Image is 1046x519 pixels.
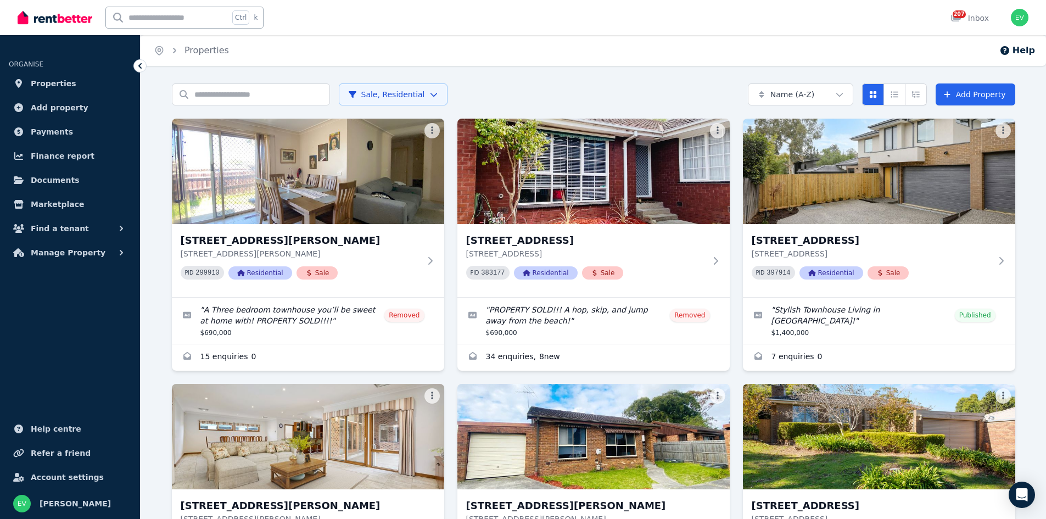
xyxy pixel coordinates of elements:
img: Emma Vatos [1011,9,1028,26]
a: Account settings [9,466,131,488]
span: Help centre [31,422,81,436]
span: Sale, Residential [348,89,425,100]
a: Add Property [936,83,1015,105]
span: Manage Property [31,246,105,259]
button: More options [995,388,1011,404]
span: Sale [868,266,909,280]
img: 8 Jindalee Court, Frankston [743,384,1015,489]
a: Properties [9,72,131,94]
span: Documents [31,174,80,187]
a: Documents [9,169,131,191]
h3: [STREET_ADDRESS][PERSON_NAME] [181,233,420,248]
span: 207 [953,10,966,18]
a: Edit listing: A Three bedroom townhouse you’ll be sweet at home with! PROPERTY SOLD!!!! [172,298,444,344]
a: Refer a friend [9,442,131,464]
span: Sale [297,266,338,280]
a: 3/41 Rotherwood Road[STREET_ADDRESS][STREET_ADDRESS]PID 397914ResidentialSale [743,119,1015,297]
button: More options [710,123,725,138]
button: More options [995,123,1011,138]
a: Marketplace [9,193,131,215]
span: Residential [228,266,292,280]
button: Find a tenant [9,217,131,239]
small: PID [471,270,479,276]
img: 3/35 Bay St, Parkdale [457,119,730,224]
a: Edit listing: PROPERTY SOLD!!! A hop, skip, and jump away from the beach! [457,298,730,344]
button: Name (A-Z) [748,83,853,105]
span: Find a tenant [31,222,89,235]
img: 2/25 Springs Road, Clayton South [172,119,444,224]
a: Enquiries for 2/25 Springs Road, Clayton South [172,344,444,371]
div: Open Intercom Messenger [1009,482,1035,508]
img: 5 Dixon Ave, Werribee [172,384,444,489]
small: PID [185,270,194,276]
a: Enquiries for 3/35 Bay St, Parkdale [457,344,730,371]
a: Edit listing: Stylish Townhouse Living in Ivanhoe East! [743,298,1015,344]
div: View options [862,83,927,105]
span: Residential [799,266,863,280]
span: [PERSON_NAME] [40,497,111,510]
span: Finance report [31,149,94,163]
img: Emma Vatos [13,495,31,512]
button: Card view [862,83,884,105]
button: Help [999,44,1035,57]
span: ORGANISE [9,60,43,68]
h3: [STREET_ADDRESS][PERSON_NAME] [181,498,420,514]
a: Add property [9,97,131,119]
h3: [STREET_ADDRESS] [466,233,706,248]
span: Add property [31,101,88,114]
button: More options [424,388,440,404]
span: Sale [582,266,624,280]
span: Properties [31,77,76,90]
a: 3/35 Bay St, Parkdale[STREET_ADDRESS][STREET_ADDRESS]PID 383177ResidentialSale [457,119,730,297]
span: Account settings [31,471,104,484]
p: [STREET_ADDRESS] [752,248,991,259]
a: Finance report [9,145,131,167]
a: Payments [9,121,131,143]
h3: [STREET_ADDRESS][PERSON_NAME] [466,498,706,514]
button: More options [710,388,725,404]
a: Enquiries for 3/41 Rotherwood Road [743,344,1015,371]
small: PID [756,270,765,276]
button: Sale, Residential [339,83,448,105]
p: [STREET_ADDRESS][PERSON_NAME] [181,248,420,259]
h3: [STREET_ADDRESS] [752,498,991,514]
span: Marketplace [31,198,84,211]
span: Residential [514,266,578,280]
h3: [STREET_ADDRESS] [752,233,991,248]
span: Name (A-Z) [770,89,815,100]
a: Help centre [9,418,131,440]
button: Manage Property [9,242,131,264]
span: Ctrl [232,10,249,25]
a: 2/25 Springs Road, Clayton South[STREET_ADDRESS][PERSON_NAME][STREET_ADDRESS][PERSON_NAME]PID 299... [172,119,444,297]
img: RentBetter [18,9,92,26]
button: Compact list view [883,83,905,105]
img: 3/41 Rotherwood Road [743,119,1015,224]
img: 5/32 Roberts Street, Frankston [457,384,730,489]
span: Refer a friend [31,447,91,460]
span: Payments [31,125,73,138]
code: 397914 [767,269,790,277]
p: [STREET_ADDRESS] [466,248,706,259]
code: 383177 [481,269,505,277]
button: More options [424,123,440,138]
code: 299910 [195,269,219,277]
div: Inbox [950,13,989,24]
nav: Breadcrumb [141,35,242,66]
button: Expanded list view [905,83,927,105]
a: Properties [184,45,229,55]
span: k [254,13,258,22]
